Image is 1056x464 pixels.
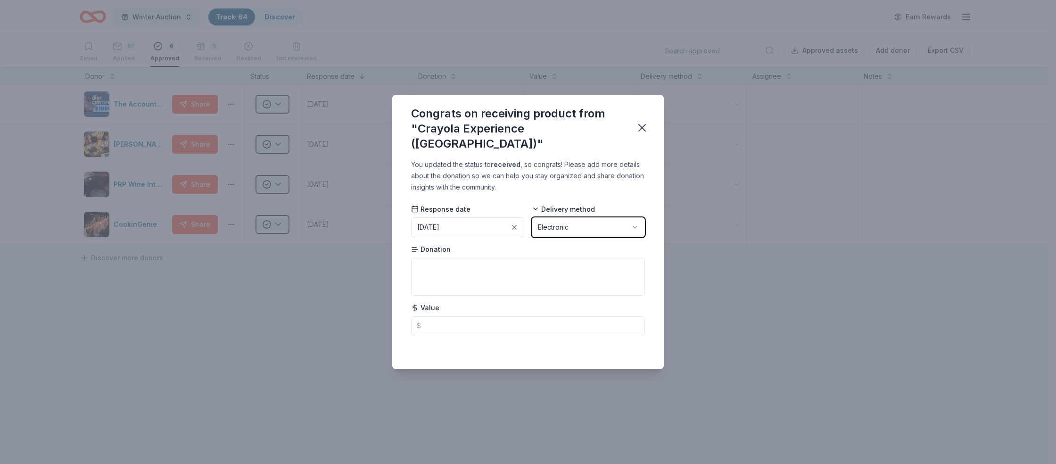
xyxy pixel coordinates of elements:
b: received [491,160,520,168]
span: Response date [411,205,470,214]
div: [DATE] [417,222,439,233]
span: Delivery method [532,205,595,214]
span: Donation [411,245,451,254]
div: You updated the status to , so congrats! Please add more details about the donation so we can hel... [411,159,645,193]
span: Value [411,303,439,313]
div: Congrats on receiving product from "Crayola Experience ([GEOGRAPHIC_DATA])" [411,106,624,151]
button: [DATE] [411,217,524,237]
